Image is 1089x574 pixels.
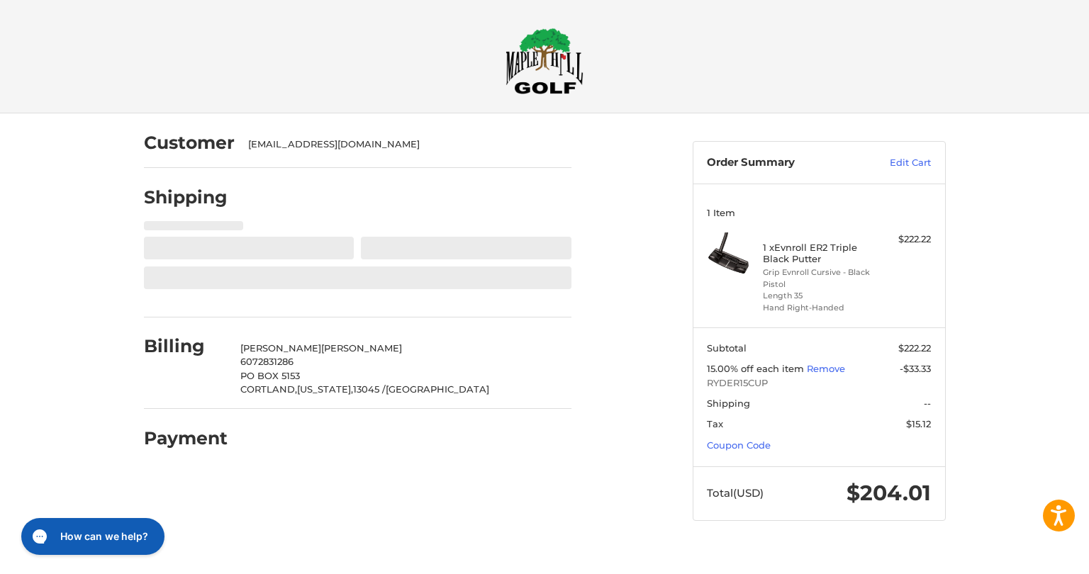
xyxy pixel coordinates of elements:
[807,363,845,374] a: Remove
[707,486,764,500] span: Total (USD)
[763,266,871,290] li: Grip Evnroll Cursive - Black Pistol
[144,132,235,154] h2: Customer
[240,370,300,381] span: PO BOX 5153
[906,418,931,429] span: $15.12
[506,28,583,94] img: Maple Hill Golf
[875,232,931,247] div: $222.22
[707,398,750,409] span: Shipping
[144,427,228,449] h2: Payment
[321,342,402,354] span: [PERSON_NAME]
[707,342,747,354] span: Subtotal
[847,480,931,506] span: $204.01
[707,207,931,218] h3: 1 Item
[353,383,386,395] span: 13045 /
[240,383,297,395] span: CORTLAND,
[763,290,871,302] li: Length 35
[144,335,227,357] h2: Billing
[707,376,931,390] span: RYDER15CUP
[924,398,931,409] span: --
[763,302,871,314] li: Hand Right-Handed
[240,356,294,367] span: 6072831286
[707,418,723,429] span: Tax
[859,156,931,170] a: Edit Cart
[386,383,489,395] span: [GEOGRAPHIC_DATA]
[297,383,353,395] span: [US_STATE],
[144,186,228,208] h2: Shipping
[707,439,771,451] a: Coupon Code
[900,363,931,374] span: -$33.33
[898,342,931,354] span: $222.22
[707,363,807,374] span: 15.00% off each item
[248,137,557,152] div: [EMAIL_ADDRESS][DOMAIN_NAME]
[14,513,168,560] iframe: Gorgias live chat messenger
[240,342,321,354] span: [PERSON_NAME]
[763,242,871,265] h4: 1 x Evnroll ER2 Triple Black Putter
[707,156,859,170] h3: Order Summary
